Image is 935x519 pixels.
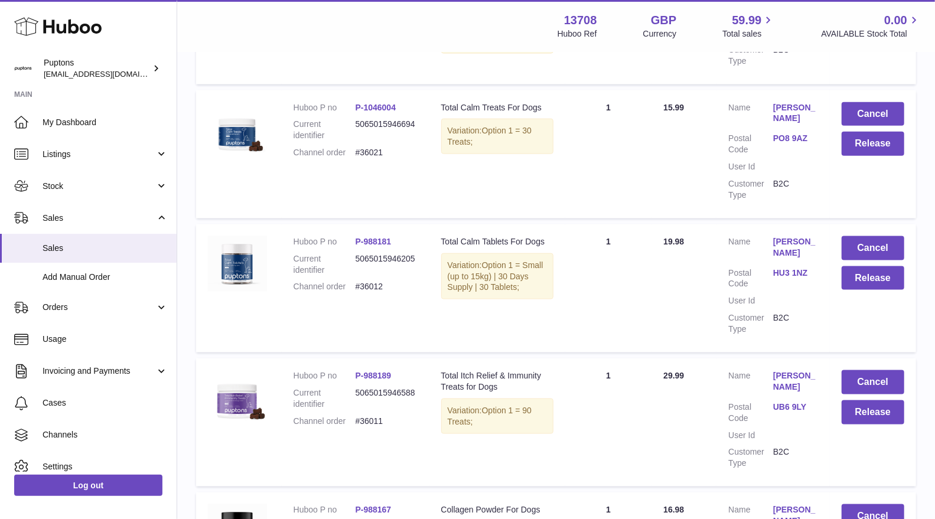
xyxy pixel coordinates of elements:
[356,281,418,292] dd: #36012
[43,302,155,313] span: Orders
[565,358,651,487] td: 1
[651,12,676,28] strong: GBP
[728,178,773,201] dt: Customer Type
[773,133,818,144] a: PO8 9AZ
[294,504,356,515] dt: Huboo P no
[728,402,773,424] dt: Postal Code
[294,281,356,292] dt: Channel order
[773,44,818,67] dd: B2C
[663,371,684,380] span: 29.99
[842,236,904,260] button: Cancel
[773,402,818,413] a: UB6 9LY
[884,12,907,28] span: 0.00
[643,28,677,40] div: Currency
[842,266,904,290] button: Release
[728,102,773,128] dt: Name
[773,267,818,279] a: HU3 1NZ
[294,416,356,427] dt: Channel order
[43,243,168,254] span: Sales
[14,475,162,496] a: Log out
[356,505,392,514] a: P-988167
[728,133,773,155] dt: Postal Code
[43,117,168,128] span: My Dashboard
[356,387,418,410] dd: 5065015946588
[294,102,356,113] dt: Huboo P no
[663,505,684,514] span: 16.98
[663,103,684,112] span: 15.99
[773,312,818,335] dd: B2C
[842,370,904,394] button: Cancel
[728,161,773,172] dt: User Id
[558,28,597,40] div: Huboo Ref
[448,126,532,146] span: Option 1 = 30 Treats;
[441,370,554,393] div: Total Itch Relief & Immunity Treats for Dogs
[294,236,356,247] dt: Huboo P no
[356,253,418,276] dd: 5065015946205
[564,12,597,28] strong: 13708
[773,370,818,393] a: [PERSON_NAME]
[44,57,150,80] div: Puptons
[565,90,651,218] td: 1
[441,253,554,300] div: Variation:
[773,446,818,469] dd: B2C
[43,365,155,377] span: Invoicing and Payments
[14,60,32,77] img: hello@puptons.com
[356,237,392,246] a: P-988181
[43,213,155,224] span: Sales
[441,236,554,247] div: Total Calm Tablets For Dogs
[722,28,775,40] span: Total sales
[842,102,904,126] button: Cancel
[43,272,168,283] span: Add Manual Order
[294,119,356,141] dt: Current identifier
[722,12,775,40] a: 59.99 Total sales
[448,260,543,292] span: Option 1 = Small (up to 15kg) | 30 Days Supply | 30 Tablets;
[728,267,773,290] dt: Postal Code
[356,119,418,141] dd: 5065015946694
[728,236,773,262] dt: Name
[43,181,155,192] span: Stock
[732,12,761,28] span: 59.99
[441,102,554,113] div: Total Calm Treats For Dogs
[356,147,418,158] dd: #36021
[728,370,773,396] dt: Name
[441,504,554,515] div: Collagen Powder For Dogs
[663,237,684,246] span: 19.98
[728,446,773,469] dt: Customer Type
[356,416,418,427] dd: #36011
[208,236,267,292] img: TotalCalmTablets120.jpg
[294,387,356,410] dt: Current identifier
[821,12,921,40] a: 0.00 AVAILABLE Stock Total
[728,430,773,441] dt: User Id
[43,429,168,440] span: Channels
[565,224,651,352] td: 1
[208,102,267,161] img: Total_Calm_TreatsMain.jpg
[43,334,168,345] span: Usage
[728,312,773,335] dt: Customer Type
[294,147,356,158] dt: Channel order
[43,149,155,160] span: Listings
[773,178,818,201] dd: B2C
[842,400,904,425] button: Release
[773,102,818,125] a: [PERSON_NAME]
[821,28,921,40] span: AVAILABLE Stock Total
[294,370,356,381] dt: Huboo P no
[43,397,168,409] span: Cases
[294,253,356,276] dt: Current identifier
[773,236,818,259] a: [PERSON_NAME]
[208,370,267,429] img: TotalItchRelief_ImmunityMain.jpg
[728,295,773,306] dt: User Id
[728,44,773,67] dt: Customer Type
[356,103,396,112] a: P-1046004
[441,399,554,434] div: Variation:
[44,69,174,79] span: [EMAIL_ADDRESS][DOMAIN_NAME]
[842,132,904,156] button: Release
[441,119,554,154] div: Variation:
[356,371,392,380] a: P-988189
[448,406,532,426] span: Option 1 = 90 Treats;
[43,461,168,472] span: Settings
